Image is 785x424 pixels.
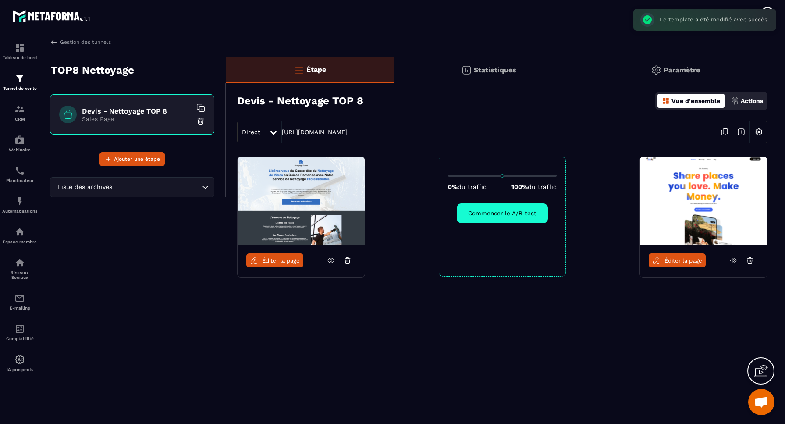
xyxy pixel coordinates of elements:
p: Statistiques [474,66,516,74]
a: automationsautomationsWebinaire [2,128,37,159]
img: logo [12,8,91,24]
img: formation [14,43,25,53]
p: Réseaux Sociaux [2,270,37,280]
img: arrow [50,38,58,46]
p: CRM [2,117,37,121]
img: scheduler [14,165,25,176]
a: Éditer la page [649,253,706,267]
p: TOP8 Nettoyage [51,61,134,79]
img: bars-o.4a397970.svg [294,64,304,75]
p: Actions [741,97,763,104]
p: Espace membre [2,239,37,244]
p: Étape [306,65,326,74]
span: Ajouter une étape [114,155,160,164]
p: 0% [448,183,487,190]
h6: Devis - Nettoyage TOP 8 [82,107,192,115]
img: arrow-next.bcc2205e.svg [733,124,749,140]
a: Ouvrir le chat [748,389,774,415]
a: Gestion des tunnels [50,38,111,46]
p: Tunnel de vente [2,86,37,91]
p: E-mailing [2,306,37,310]
img: accountant [14,324,25,334]
span: du traffic [528,183,557,190]
a: automationsautomationsEspace membre [2,220,37,251]
img: dashboard-orange.40269519.svg [662,97,670,105]
a: Éditer la page [246,253,303,267]
span: du traffic [458,183,487,190]
img: image [238,157,365,245]
p: IA prospects [2,367,37,372]
h3: Devis - Nettoyage TOP 8 [237,95,363,107]
a: automationsautomationsAutomatisations [2,189,37,220]
a: emailemailE-mailing [2,286,37,317]
p: Tableau de bord [2,55,37,60]
span: Liste des archives [56,182,114,192]
span: Direct [242,128,260,135]
p: Vue d'ensemble [671,97,720,104]
a: schedulerschedulerPlanificateur [2,159,37,189]
a: social-networksocial-networkRéseaux Sociaux [2,251,37,286]
img: trash [196,117,205,125]
a: accountantaccountantComptabilité [2,317,37,348]
span: Éditer la page [262,257,300,264]
span: Éditer la page [664,257,702,264]
p: Planificateur [2,178,37,183]
p: Automatisations [2,209,37,214]
button: Ajouter une étape [99,152,165,166]
img: email [14,293,25,303]
div: Search for option [50,177,214,197]
img: setting-gr.5f69749f.svg [651,65,661,75]
a: formationformationTunnel de vente [2,67,37,97]
input: Search for option [114,182,200,192]
img: automations [14,354,25,365]
img: stats.20deebd0.svg [461,65,472,75]
a: [URL][DOMAIN_NAME] [282,128,348,135]
img: automations [14,227,25,237]
p: Sales Page [82,115,192,122]
p: 100% [511,183,557,190]
img: setting-w.858f3a88.svg [750,124,767,140]
img: automations [14,135,25,145]
img: formation [14,104,25,114]
p: Paramètre [664,66,700,74]
img: actions.d6e523a2.png [731,97,739,105]
img: image [640,157,767,245]
button: Commencer le A/B test [457,203,548,223]
p: Webinaire [2,147,37,152]
img: social-network [14,257,25,268]
a: formationformationTableau de bord [2,36,37,67]
img: automations [14,196,25,207]
p: Comptabilité [2,336,37,341]
img: formation [14,73,25,84]
a: formationformationCRM [2,97,37,128]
